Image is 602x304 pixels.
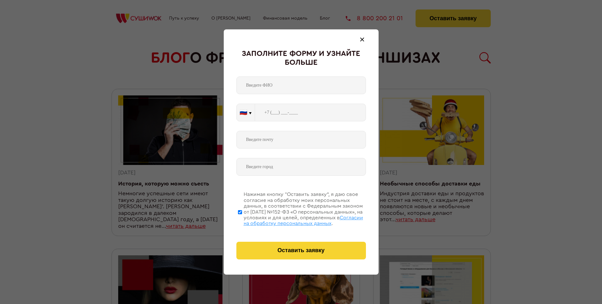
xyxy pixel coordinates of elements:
div: Заполните форму и узнайте больше [236,50,366,67]
input: +7 (___) ___-____ [255,104,366,121]
input: Введите почту [236,131,366,149]
button: 🇷🇺 [237,104,255,121]
div: Нажимая кнопку “Оставить заявку”, я даю свое согласие на обработку моих персональных данных, в со... [244,192,366,226]
input: Введите ФИО [236,76,366,94]
span: Согласии на обработку персональных данных [244,215,363,226]
button: Оставить заявку [236,242,366,259]
input: Введите город [236,158,366,176]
